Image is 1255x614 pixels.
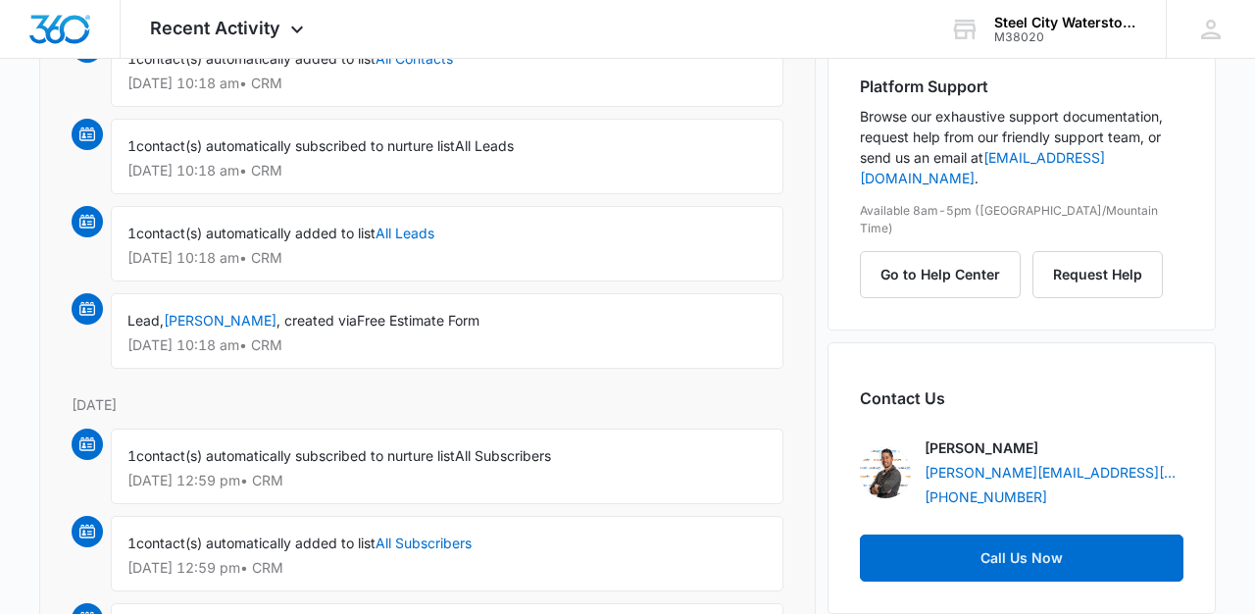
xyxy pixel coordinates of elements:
span: contact(s) automatically added to list [136,535,376,551]
p: [DATE] 10:18 am • CRM [127,164,767,178]
span: 1 [127,447,136,464]
span: 1 [127,535,136,551]
p: [DATE] 10:18 am • CRM [127,338,767,352]
a: Request Help [1032,266,1163,282]
div: account name [994,15,1137,30]
span: Free Estimate Form [357,312,479,329]
span: 1 [127,225,136,241]
p: [DATE] 10:18 am • CRM [127,77,767,90]
a: All Leads [376,225,434,241]
span: 1 [127,137,136,154]
span: , created via [276,312,357,329]
p: [DATE] [72,394,783,415]
p: Available 8am-5pm ([GEOGRAPHIC_DATA]/Mountain Time) [860,202,1183,237]
span: Recent Activity [150,18,280,38]
a: [PERSON_NAME][EMAIL_ADDRESS][PERSON_NAME][DOMAIN_NAME] [925,462,1183,483]
span: Lead, [127,312,164,329]
a: [PHONE_NUMBER] [925,486,1047,507]
div: account id [994,30,1137,44]
a: Call Us Now [860,535,1183,582]
a: All Subscribers [376,535,472,551]
button: Go to Help Center [860,251,1021,298]
p: Browse our exhaustive support documentation, request help from our friendly support team, or send... [860,106,1183,188]
h2: Platform Support [860,75,1183,98]
span: contact(s) automatically subscribed to nurture list [136,137,455,154]
button: Request Help [1032,251,1163,298]
p: [DATE] 10:18 am • CRM [127,251,767,265]
h2: Contact Us [860,386,1183,410]
span: contact(s) automatically subscribed to nurture list [136,447,455,464]
a: [PERSON_NAME] [164,312,276,329]
p: [PERSON_NAME] [925,437,1038,458]
p: [DATE] 12:59 pm • CRM [127,561,767,575]
span: contact(s) automatically added to list [136,225,376,241]
p: [DATE] 12:59 pm • CRM [127,474,767,487]
img: Kyle Knoop [860,447,911,498]
a: Go to Help Center [860,266,1032,282]
span: All Subscribers [455,447,551,464]
span: All Leads [455,137,514,154]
